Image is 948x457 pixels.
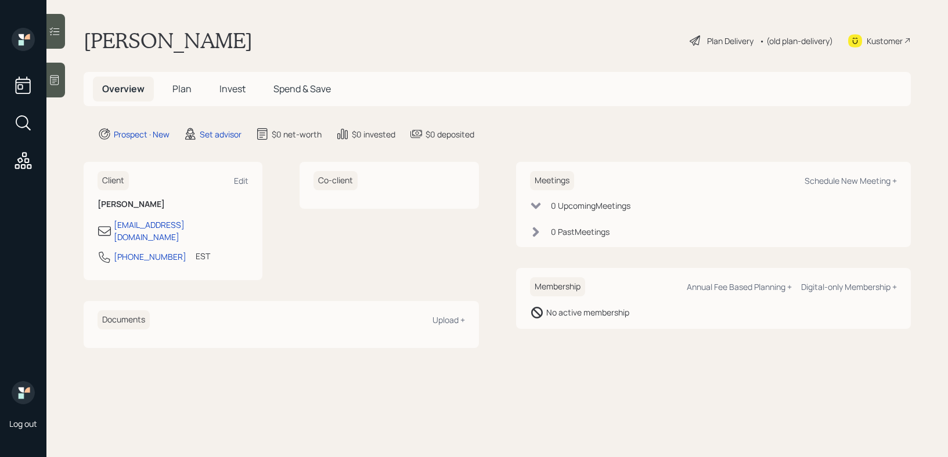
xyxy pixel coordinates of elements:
h6: Membership [530,277,585,296]
div: Plan Delivery [707,35,754,47]
div: Schedule New Meeting + [805,175,897,186]
div: $0 net-worth [272,128,322,140]
div: Digital-only Membership + [801,281,897,292]
div: • (old plan-delivery) [759,35,833,47]
span: Spend & Save [273,82,331,95]
h6: Co-client [313,171,358,190]
div: [PHONE_NUMBER] [114,251,186,263]
div: Edit [234,175,248,186]
div: Log out [9,418,37,429]
span: Overview [102,82,145,95]
div: $0 deposited [426,128,474,140]
h6: Client [98,171,129,190]
div: Set advisor [200,128,241,140]
img: retirable_logo.png [12,381,35,404]
div: $0 invested [352,128,395,140]
h6: Meetings [530,171,574,190]
div: No active membership [546,306,629,318]
h1: [PERSON_NAME] [84,28,253,53]
div: [EMAIL_ADDRESS][DOMAIN_NAME] [114,219,248,243]
div: Prospect · New [114,128,170,140]
div: 0 Upcoming Meeting s [551,200,630,212]
div: 0 Past Meeting s [551,226,610,238]
div: EST [196,250,210,262]
span: Plan [172,82,192,95]
h6: [PERSON_NAME] [98,200,248,209]
div: Kustomer [867,35,903,47]
span: Invest [219,82,246,95]
h6: Documents [98,310,150,329]
div: Upload + [432,314,465,325]
div: Annual Fee Based Planning + [687,281,792,292]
